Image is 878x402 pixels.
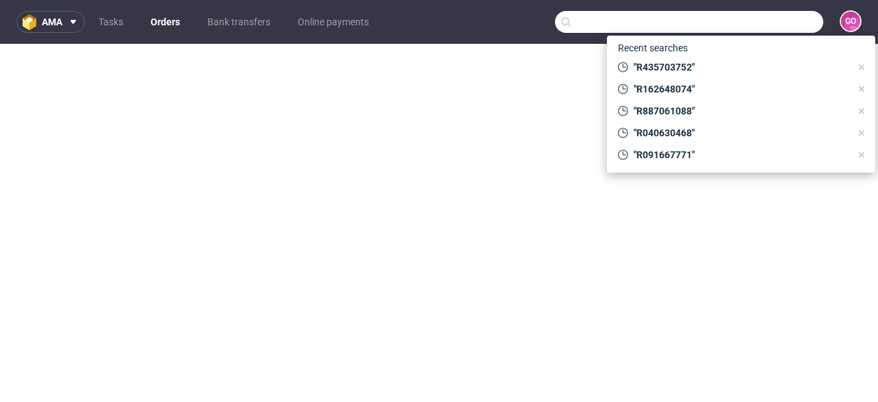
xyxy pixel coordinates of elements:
a: Online payments [289,11,377,33]
button: ama [16,11,85,33]
span: ama [42,17,62,27]
span: "R162648074" [628,82,851,96]
span: "R040630468" [628,126,851,140]
a: Bank transfers [199,11,279,33]
span: "R435703752" [628,60,851,74]
span: Recent searches [612,37,693,59]
figcaption: GO [841,12,860,31]
a: Orders [142,11,188,33]
img: logo [23,14,42,30]
a: Tasks [90,11,131,33]
span: "R887061088" [628,104,851,118]
span: "R091667771" [628,148,851,162]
